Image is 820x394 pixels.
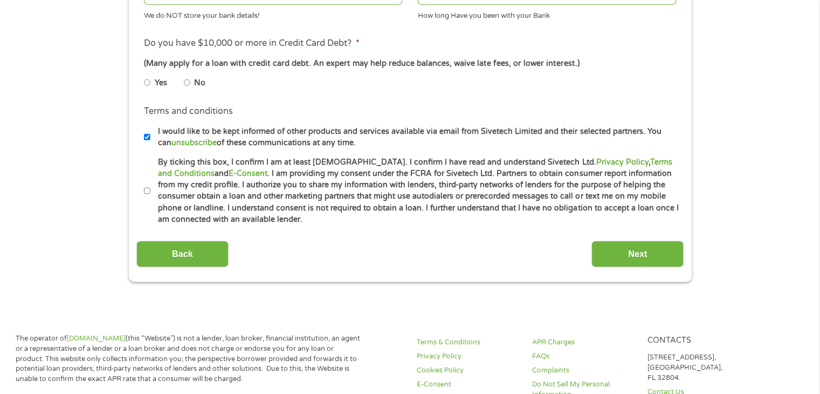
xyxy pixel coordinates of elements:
[144,58,676,70] div: (Many apply for a loan with credit card debt. An expert may help reduce balances, waive late fees...
[136,241,229,267] input: Back
[647,336,749,346] h4: Contacts
[532,351,635,362] a: FAQs
[532,337,635,348] a: APR Charges
[150,126,679,149] label: I would like to be kept informed of other products and services available via email from Sivetech...
[158,158,672,178] a: Terms and Conditions
[144,6,402,21] div: We do NOT store your bank details!
[418,6,676,21] div: How long Have you been with your Bank
[171,138,217,147] a: unsubscribe
[417,365,519,376] a: Cookies Policy
[155,77,167,89] label: Yes
[194,77,205,89] label: No
[67,334,126,343] a: [DOMAIN_NAME]
[596,158,648,167] a: Privacy Policy
[417,351,519,362] a: Privacy Policy
[417,379,519,390] a: E-Consent
[591,241,684,267] input: Next
[16,334,362,384] p: The operator of (this “Website”) is not a lender, loan broker, financial institution, an agent or...
[229,169,267,178] a: E-Consent
[417,337,519,348] a: Terms & Conditions
[532,365,635,376] a: Complaints
[647,352,749,383] p: [STREET_ADDRESS], [GEOGRAPHIC_DATA], FL 32804.
[150,157,679,226] label: By ticking this box, I confirm I am at least [DEMOGRAPHIC_DATA]. I confirm I have read and unders...
[144,38,359,49] label: Do you have $10,000 or more in Credit Card Debt?
[144,106,233,117] label: Terms and conditions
